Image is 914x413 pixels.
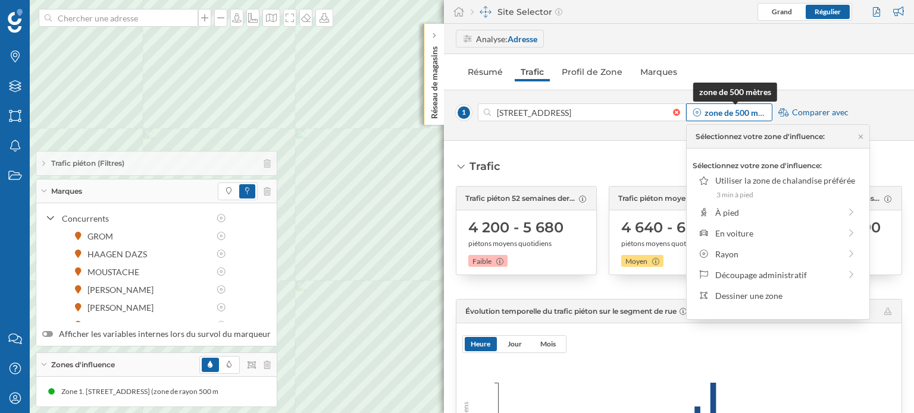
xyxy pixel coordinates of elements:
[696,132,825,141] span: Sélectionnez votre zone d'influence:
[515,62,550,81] a: Trafic
[815,7,841,16] span: Régulier
[715,269,840,281] div: Découpage administratif
[87,248,153,260] div: HAAGEN DAZS
[8,9,23,33] img: Logo Geoblink
[469,159,500,174] div: Trafic
[51,186,82,197] span: Marques
[61,386,242,398] div: Zone 1. [STREET_ADDRESS] (zone de rayon 500 mètres)
[715,174,856,187] div: Utiliser la zone de chalandise préférée
[462,62,509,81] a: Résumé
[472,256,492,267] span: Faible
[634,62,683,81] a: Marques
[508,339,522,348] span: Jour
[468,238,552,249] span: piétons moyens quotidiens
[716,190,856,200] div: 3 min à pied
[715,248,840,260] div: Rayon
[621,218,717,237] span: 4 640 - 6 280
[465,307,677,316] span: Évolution temporelle du trafic piéton sur le segment de rue
[540,339,556,348] span: Mois
[480,6,492,18] img: dashboards-manager.svg
[715,227,840,239] div: En voiture
[471,339,490,348] span: Heure
[625,256,647,267] span: Moyen
[792,106,849,118] span: Comparer avec
[699,87,771,97] strong: zone de 500 mètres
[772,7,792,16] span: Grand
[465,193,576,204] span: Trafic piéton 52 semaines dernières
[428,42,440,119] p: Réseau de magasins
[87,266,145,278] div: MOUSTACHE
[62,212,209,225] div: Concurrents
[19,8,77,19] span: Assistance
[508,34,537,44] strong: Adresse
[715,206,840,219] div: À pied
[51,360,115,370] span: Zones d'influence
[476,33,537,45] div: Analyse:
[87,230,119,242] div: GROM
[621,238,705,249] span: piétons moyens quotidiens
[471,6,562,18] div: Site Selector
[693,160,863,171] p: Sélectionnez votre zone d'influence:
[42,328,271,340] label: Afficher les variables internes lors du survol du marqueur
[51,158,124,169] span: Trafic piéton (Filtres)
[705,108,777,118] strong: zone de 500 mètres
[87,301,159,314] div: [PERSON_NAME]
[715,289,856,302] div: Dessiner une zone
[618,193,729,204] span: Trafic piéton moyen dans la zone (2024)
[456,105,472,121] span: 1
[556,62,628,81] a: Profil de Zone
[87,319,186,332] div: No Brand ice cream shop
[468,218,564,237] span: 4 200 - 5 680
[87,283,159,296] div: [PERSON_NAME]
